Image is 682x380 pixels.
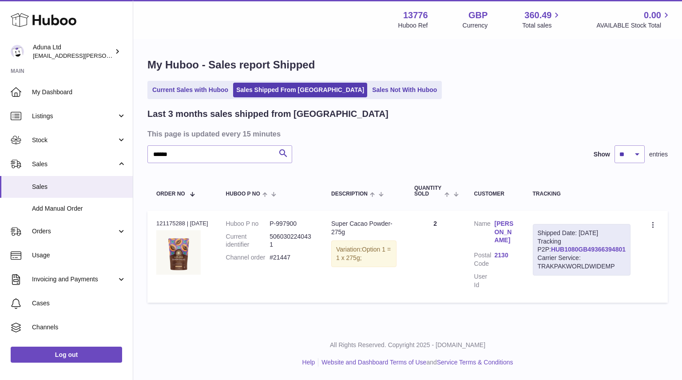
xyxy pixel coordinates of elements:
[32,227,117,236] span: Orders
[233,83,367,97] a: Sales Shipped From [GEOGRAPHIC_DATA]
[533,191,630,197] div: Tracking
[468,9,488,21] strong: GBP
[147,108,389,120] h2: Last 3 months sales shipped from [GEOGRAPHIC_DATA]
[226,220,270,228] dt: Huboo P no
[331,220,397,236] div: Super Cacao Powder- 275g
[331,191,368,197] span: Description
[302,359,315,366] a: Help
[474,220,495,247] dt: Name
[32,160,117,168] span: Sales
[522,21,562,30] span: Total sales
[156,191,185,197] span: Order No
[226,253,270,262] dt: Channel order
[32,88,126,96] span: My Dashboard
[405,211,465,303] td: 2
[270,220,313,228] dd: P-997900
[474,191,515,197] div: Customer
[32,136,117,144] span: Stock
[596,9,671,30] a: 0.00 AVAILABLE Stock Total
[32,275,117,284] span: Invoicing and Payments
[644,9,661,21] span: 0.00
[147,129,666,139] h3: This page is updated every 15 minutes
[594,150,610,159] label: Show
[495,251,515,260] a: 2130
[331,240,397,267] div: Variation:
[11,45,24,58] img: deborahe.kamara@aduna.com
[398,21,428,30] div: Huboo Ref
[149,83,231,97] a: Current Sales with Huboo
[11,347,122,363] a: Log out
[270,232,313,249] dd: 5060302240431
[336,246,391,261] span: Option 1 = 1 x 275g;
[369,83,440,97] a: Sales Not With Huboo
[403,9,428,21] strong: 13776
[321,359,426,366] a: Website and Dashboard Terms of Use
[270,253,313,262] dd: #21447
[474,272,495,289] dt: User Id
[474,251,495,268] dt: Postal Code
[551,246,626,253] a: HUB1080GB49366394801
[495,220,515,245] a: [PERSON_NAME]
[524,9,551,21] span: 360.49
[538,254,626,271] div: Carrier Service: TRAKPAKWORLDWIDEMP
[414,185,442,197] span: Quantity Sold
[32,251,126,260] span: Usage
[147,58,668,72] h1: My Huboo - Sales report Shipped
[463,21,488,30] div: Currency
[156,230,201,275] img: SUPER-CACAO-POWDER-POUCH-FOP-CHALK.jpg
[156,220,208,228] div: 121175288 | [DATE]
[32,183,126,191] span: Sales
[140,341,675,349] p: All Rights Reserved. Copyright 2025 - [DOMAIN_NAME]
[649,150,668,159] span: entries
[226,191,260,197] span: Huboo P no
[533,224,630,276] div: Tracking P2P:
[522,9,562,30] a: 360.49 Total sales
[32,323,126,332] span: Channels
[33,43,113,60] div: Aduna Ltd
[32,204,126,213] span: Add Manual Order
[226,232,270,249] dt: Current identifier
[596,21,671,30] span: AVAILABLE Stock Total
[318,358,513,367] li: and
[32,112,117,120] span: Listings
[437,359,513,366] a: Service Terms & Conditions
[538,229,626,237] div: Shipped Date: [DATE]
[33,52,226,59] span: [EMAIL_ADDRESS][PERSON_NAME][PERSON_NAME][DOMAIN_NAME]
[32,299,126,308] span: Cases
